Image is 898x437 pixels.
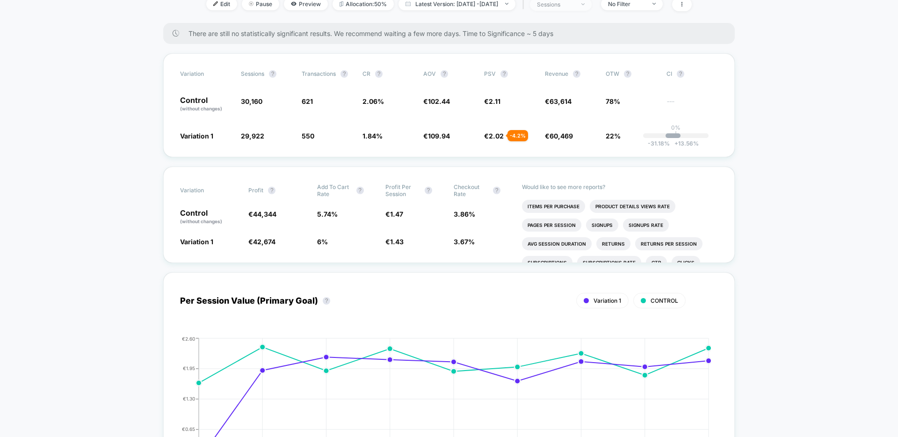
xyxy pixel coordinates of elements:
span: Profit Per Session [385,183,420,197]
span: Variation 1 [180,132,213,140]
p: 0% [671,124,681,131]
span: 1.84 % [362,132,383,140]
img: rebalance [340,1,343,7]
span: € [385,238,404,246]
span: Add To Cart Rate [317,183,352,197]
span: There are still no statistically significant results. We recommend waiting a few more days . Time... [188,29,716,37]
li: Pages Per Session [522,218,581,232]
span: Variation [180,183,232,197]
button: ? [493,187,500,194]
div: No Filter [608,0,645,7]
span: 2.02 [489,132,504,140]
span: € [248,210,276,218]
tspan: €1.95 [183,365,195,371]
span: 63,614 [550,97,572,105]
span: Variation [180,70,232,78]
span: 22% [606,132,621,140]
button: ? [441,70,448,78]
span: 1.43 [390,238,404,246]
span: 44,344 [253,210,276,218]
span: 30,160 [241,97,262,105]
span: 1.47 [390,210,403,218]
span: (without changes) [180,106,222,111]
span: 550 [302,132,314,140]
button: ? [375,70,383,78]
span: CI [666,70,718,78]
span: --- [666,99,718,112]
li: Returns Per Session [635,237,702,250]
img: end [249,1,253,6]
li: Returns [596,237,630,250]
span: OTW [606,70,657,78]
p: | [675,131,677,138]
img: end [652,3,656,5]
img: calendar [406,1,411,6]
li: Signups Rate [623,218,669,232]
span: € [484,132,504,140]
p: Control [180,209,239,225]
span: PSV [484,70,496,77]
button: ? [425,187,432,194]
span: € [248,238,275,246]
span: 42,674 [253,238,275,246]
tspan: €2.60 [182,335,195,341]
span: € [545,132,573,140]
button: ? [573,70,580,78]
span: -31.18 % [648,140,670,147]
button: ? [677,70,684,78]
span: 60,469 [550,132,573,140]
span: € [484,97,500,105]
span: € [385,210,403,218]
span: 109.94 [428,132,450,140]
li: Subscriptions Rate [577,256,641,269]
div: sessions [537,1,574,8]
img: edit [213,1,218,6]
span: € [423,132,450,140]
img: end [505,3,508,5]
span: 5.74 % [317,210,338,218]
span: € [423,97,450,105]
span: € [545,97,572,105]
span: 13.56 % [670,140,699,147]
li: Subscriptions [522,256,572,269]
span: Revenue [545,70,568,77]
span: 102.44 [428,97,450,105]
button: ? [268,187,275,194]
p: Control [180,96,232,112]
span: 3.86 % [454,210,475,218]
button: ? [340,70,348,78]
span: Transactions [302,70,336,77]
span: 3.67 % [454,238,475,246]
li: Product Details Views Rate [590,200,675,213]
span: CR [362,70,370,77]
span: (without changes) [180,218,222,224]
button: ? [500,70,508,78]
span: Variation 1 [180,238,213,246]
li: Avg Session Duration [522,237,592,250]
span: 2.11 [489,97,500,105]
span: 78% [606,97,620,105]
button: ? [323,297,330,305]
span: 621 [302,97,313,105]
span: Profit [248,187,263,194]
span: Checkout Rate [454,183,488,197]
p: Would like to see more reports? [522,183,718,190]
span: + [674,140,678,147]
tspan: €0.65 [182,426,195,432]
button: ? [269,70,276,78]
li: Clicks [672,256,700,269]
img: end [581,3,585,5]
button: ? [356,187,364,194]
li: Signups [586,218,618,232]
span: AOV [423,70,436,77]
button: ? [624,70,631,78]
span: Sessions [241,70,264,77]
li: Ctr [646,256,667,269]
li: Items Per Purchase [522,200,585,213]
span: 6 % [317,238,328,246]
span: 29,922 [241,132,264,140]
span: CONTROL [651,297,678,304]
span: Variation 1 [594,297,621,304]
div: - 4.2 % [507,130,528,141]
span: 2.06 % [362,97,384,105]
